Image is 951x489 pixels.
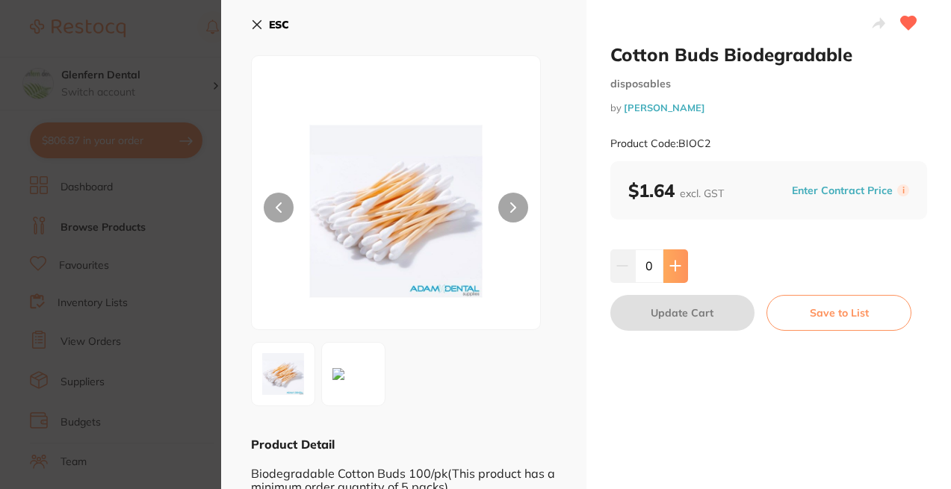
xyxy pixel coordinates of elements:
b: ESC [269,18,289,31]
small: disposables [610,78,928,90]
h2: Cotton Buds Biodegradable [610,43,928,66]
img: T0MyXzIuanBn [256,347,310,401]
button: Update Cart [610,295,755,331]
button: ESC [251,12,289,37]
small: Product Code: BIOC2 [610,137,710,150]
b: $1.64 [628,179,724,202]
button: Enter Contract Price [787,184,897,198]
small: by [610,102,928,113]
img: XzIuanBn [326,362,350,386]
label: i [897,184,909,196]
b: Product Detail [251,437,335,452]
span: excl. GST [680,187,724,200]
img: T0MyXzIuanBn [309,93,483,329]
button: Save to List [766,295,911,331]
a: [PERSON_NAME] [624,102,705,113]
